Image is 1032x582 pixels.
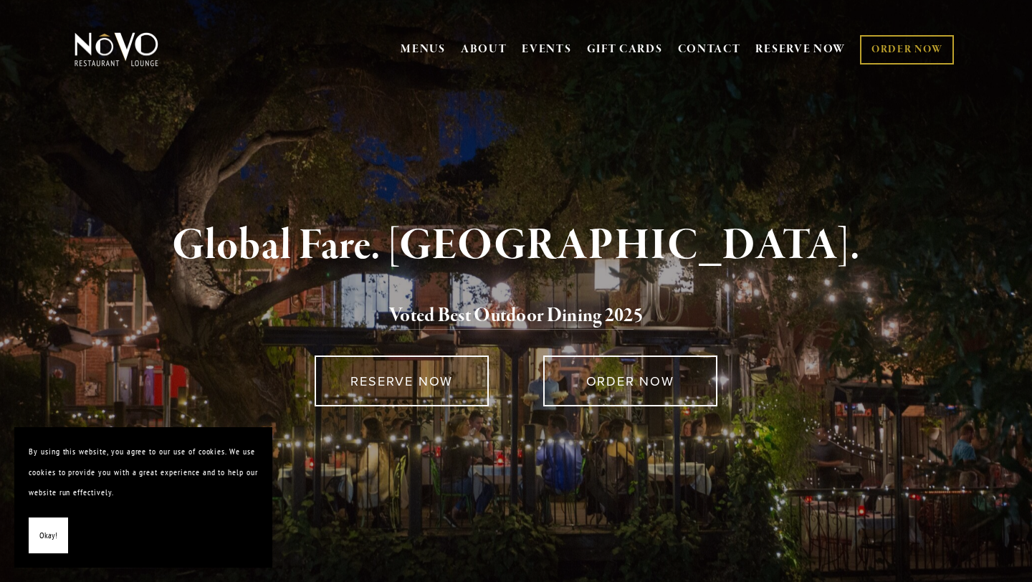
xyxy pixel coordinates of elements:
a: RESERVE NOW [755,36,846,63]
section: Cookie banner [14,427,272,568]
a: ORDER NOW [543,356,717,406]
p: By using this website, you agree to our use of cookies. We use cookies to provide you with a grea... [29,442,258,503]
span: Okay! [39,525,57,546]
h2: 5 [98,301,934,331]
a: ABOUT [461,42,507,57]
button: Okay! [29,517,68,554]
a: CONTACT [678,36,741,63]
a: RESERVE NOW [315,356,489,406]
a: MENUS [401,42,446,57]
a: ORDER NOW [860,35,954,65]
img: Novo Restaurant &amp; Lounge [72,32,161,67]
strong: Global Fare. [GEOGRAPHIC_DATA]. [172,219,859,273]
a: Voted Best Outdoor Dining 202 [389,303,634,330]
a: GIFT CARDS [587,36,663,63]
a: EVENTS [522,42,571,57]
